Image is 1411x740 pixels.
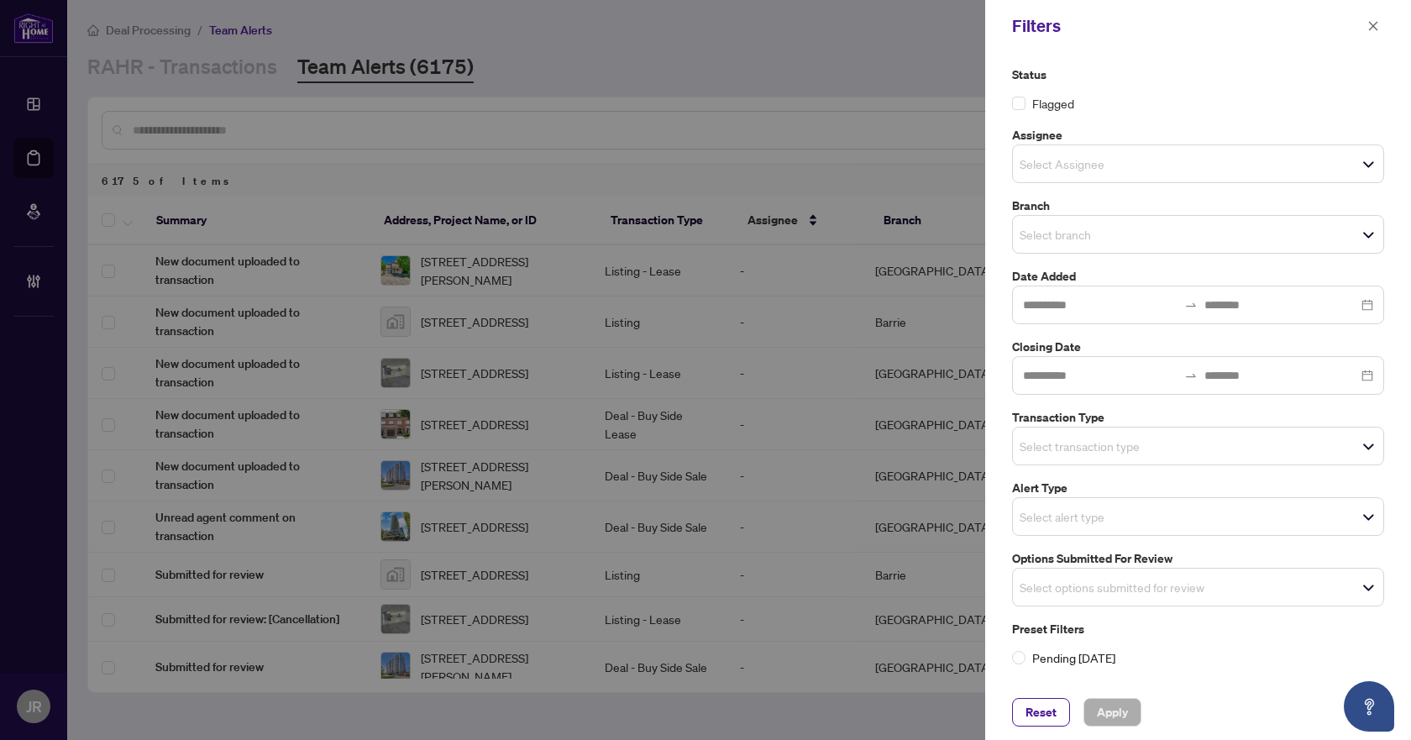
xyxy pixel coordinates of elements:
span: to [1184,369,1198,382]
div: Filters [1012,13,1362,39]
span: Flagged [1032,94,1074,113]
label: Assignee [1012,126,1384,144]
button: Reset [1012,698,1070,727]
span: close [1367,20,1379,32]
button: Apply [1083,698,1141,727]
span: swap-right [1184,298,1198,312]
span: Reset [1025,699,1057,726]
label: Branch [1012,197,1384,215]
span: swap-right [1184,369,1198,382]
label: Alert Type [1012,479,1384,497]
label: Preset Filters [1012,620,1384,638]
label: Options Submitted for Review [1012,549,1384,568]
label: Date Added [1012,267,1384,286]
span: Pending [DATE] [1025,648,1122,667]
span: to [1184,298,1198,312]
label: Status [1012,66,1384,84]
label: Closing Date [1012,338,1384,356]
button: Open asap [1344,681,1394,732]
label: Transaction Type [1012,408,1384,427]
